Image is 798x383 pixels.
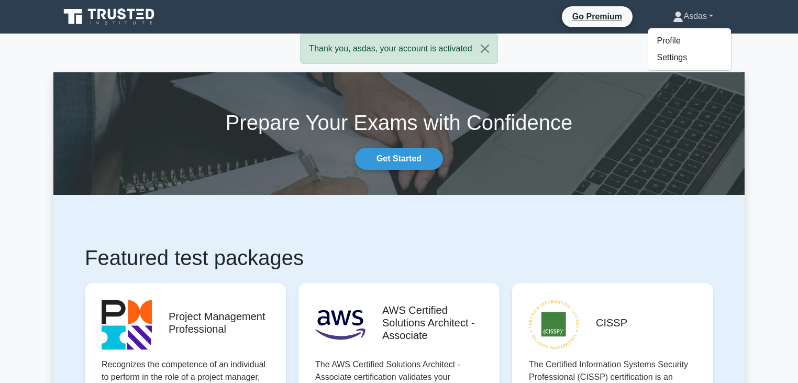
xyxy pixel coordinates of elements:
[472,34,497,63] button: Close
[648,28,731,71] ul: Asdas
[300,34,497,64] div: Thank you, asdas, your account is activated
[648,32,731,49] a: Profile
[566,10,628,23] a: Go Premium
[648,49,731,66] a: Settings
[355,148,443,170] a: Get Started
[85,245,713,270] h1: Featured test packages
[53,110,745,135] h1: Prepare Your Exams with Confidence
[648,6,738,27] a: Asdas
